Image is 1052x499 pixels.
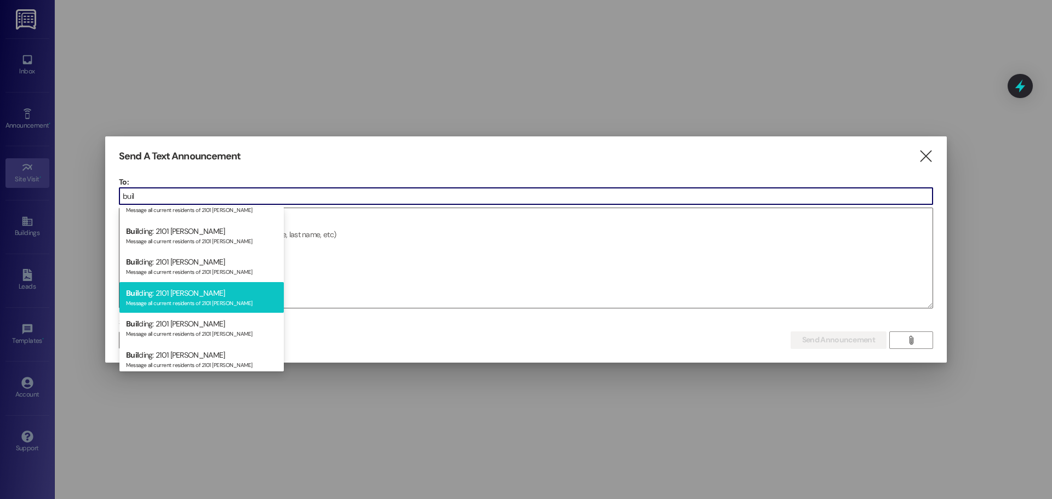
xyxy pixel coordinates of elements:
[119,150,241,163] h3: Send A Text Announcement
[126,328,277,337] div: Message all current residents of 2101 [PERSON_NAME]
[791,331,887,349] button: Send Announcement
[119,188,933,204] input: Type to select the units, buildings, or communities you want to message. (e.g. 'Unit 1A', 'Buildi...
[802,334,875,346] span: Send Announcement
[119,220,284,251] div: ding: 2101 [PERSON_NAME]
[126,288,139,298] span: Buil
[907,336,915,345] i: 
[126,257,139,267] span: Buil
[119,176,933,187] p: To:
[126,297,277,307] div: Message all current residents of 2101 [PERSON_NAME]
[126,204,277,214] div: Message all current residents of 2101 [PERSON_NAME]
[119,251,284,282] div: ding: 2101 [PERSON_NAME]
[126,236,277,245] div: Message all current residents of 2101 [PERSON_NAME]
[126,359,277,369] div: Message all current residents of 2101 [PERSON_NAME]
[126,319,139,329] span: Buil
[119,282,284,313] div: ding: 2101 [PERSON_NAME]
[126,266,277,276] div: Message all current residents of 2101 [PERSON_NAME]
[126,226,139,236] span: Buil
[918,151,933,162] i: 
[119,313,284,344] div: ding: 2101 [PERSON_NAME]
[119,314,247,331] label: Select announcement type (optional)
[119,344,284,375] div: ding: 2101 [PERSON_NAME]
[126,350,139,360] span: Buil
